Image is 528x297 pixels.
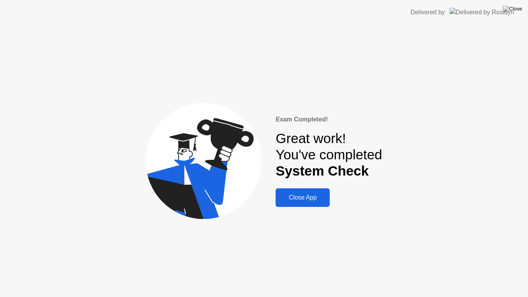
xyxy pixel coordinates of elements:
div: Great work! You've completed [276,130,382,179]
div: Exam Completed! [276,115,382,124]
img: Delivered by Rosalyn [450,8,514,17]
div: Close App [278,194,327,201]
b: System Check [276,163,369,178]
div: Delivered by [410,8,445,17]
button: Close App [276,188,330,207]
img: Close [503,6,522,12]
